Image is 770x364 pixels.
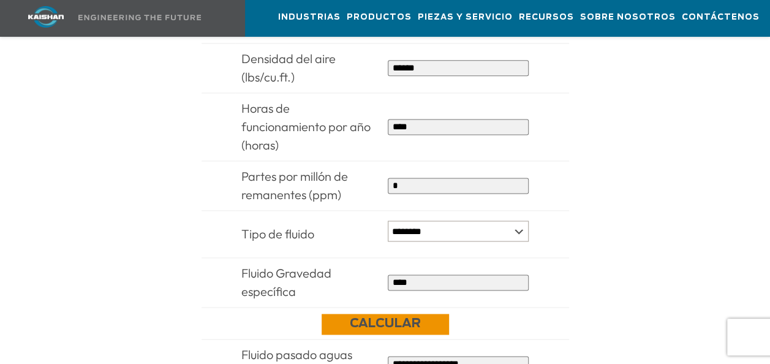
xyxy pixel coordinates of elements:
[241,226,314,241] span: Tipo de fluido
[241,100,371,153] span: Horas de funcionamiento por año (horas)
[347,10,412,25] span: Productos
[580,1,676,34] a: Sobre nosotros
[519,1,574,34] a: Recursos
[682,10,760,25] span: Contáctenos
[519,10,574,25] span: Recursos
[278,10,341,25] span: Industrias
[278,1,341,34] a: Industrias
[322,314,449,335] a: Calcular
[241,169,348,202] span: Partes por millón de remanentes (ppm)
[347,1,412,34] a: Productos
[241,265,331,299] span: Fluido Gravedad específica
[418,1,513,34] a: Piezas y servicio
[682,1,760,34] a: Contáctenos
[580,10,676,25] span: Sobre nosotros
[418,10,513,25] span: Piezas y servicio
[241,51,336,85] span: Densidad del aire (lbs/cu.ft.)
[78,15,201,20] img: Diseñando el futuro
